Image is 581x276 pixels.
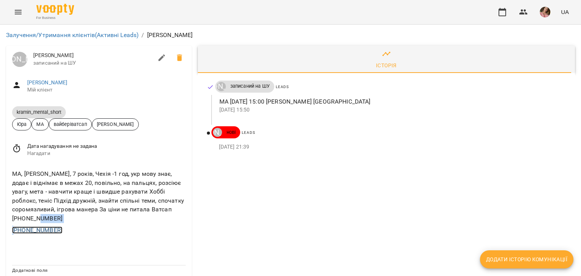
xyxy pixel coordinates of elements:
img: e4201cb721255180434d5b675ab1e4d4.jpg [540,7,550,17]
span: Юра [12,121,31,128]
a: [PHONE_NUMBER] [12,226,62,234]
span: записаний на ШУ [33,59,153,67]
p: МА [DATE] 15:00 [PERSON_NAME] [GEOGRAPHIC_DATA] [219,97,563,106]
div: Юрій Тимочко [217,82,226,91]
span: Додаткові поля [12,268,48,273]
p: [DATE] 21:39 [219,143,563,151]
button: Menu [9,3,27,21]
a: [PERSON_NAME] [12,52,27,67]
span: Мій клієнт [27,86,186,94]
div: МА, [PERSON_NAME], 7 років, Чехія -1 год, укр мову знає, додає і віднімає в межах 20, повільно, н... [11,168,187,224]
a: [PERSON_NAME] [215,82,226,91]
span: kramin_mental_short [12,109,66,115]
button: Додати історію комунікації [480,250,573,268]
span: Дата нагадування не задана [27,143,186,150]
span: Додати історію комунікації [486,255,567,264]
p: [DATE] 15:50 [219,106,563,114]
li: / [141,31,144,40]
span: [PERSON_NAME] [92,121,138,128]
img: Voopty Logo [36,4,74,15]
span: Leads [276,85,289,89]
a: Залучення/Утримання клієнтів(Активні Leads) [6,31,138,39]
p: [PERSON_NAME] [147,31,193,40]
span: UA [561,8,569,16]
nav: breadcrumb [6,31,575,40]
span: Leads [242,130,255,135]
div: Паламарчук Ольга Миколаївна [213,128,222,137]
div: Історія [376,61,397,70]
div: Юрій Тимочко [12,52,27,67]
span: Нагадати [27,150,186,157]
a: [PERSON_NAME] [27,79,68,85]
a: [PERSON_NAME] [211,128,222,137]
span: записаний на ШУ [226,83,274,90]
span: вайберіватсап [49,121,92,128]
span: нові [222,129,241,136]
span: For Business [36,16,74,20]
span: [PERSON_NAME] [33,52,153,59]
button: UA [558,5,572,19]
span: МА [32,121,48,128]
